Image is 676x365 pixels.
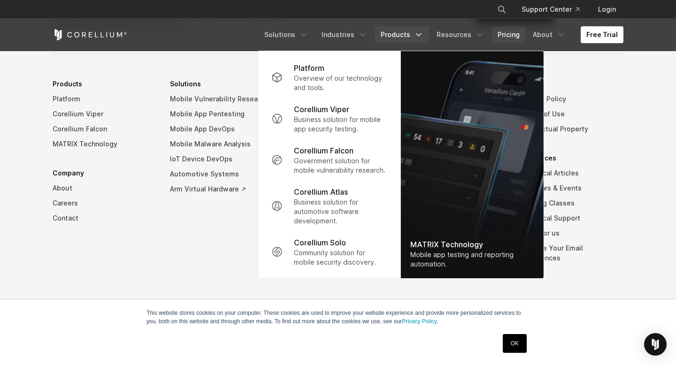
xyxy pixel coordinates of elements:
[521,211,623,226] a: Technical Support
[402,318,438,325] a: Privacy Policy.
[294,248,387,267] p: Community solution for mobile security discovery.
[170,91,272,106] a: Mobile Vulnerability Research
[644,333,667,356] div: Open Intercom Messenger
[146,309,530,326] p: This website stores cookies on your computer. These cookies are used to improve your website expe...
[431,26,490,43] a: Resources
[294,145,353,156] p: Corellium Falcon
[521,196,623,211] a: Training Classes
[486,1,623,18] div: Navigation Menu
[375,26,429,43] a: Products
[492,26,525,43] a: Pricing
[410,239,534,250] div: MATRIX Technology
[53,122,155,137] a: Corellium Falcon
[53,76,623,280] div: Navigation Menu
[493,1,510,18] button: Search
[259,26,623,43] div: Navigation Menu
[170,122,272,137] a: Mobile App DevOps
[170,106,272,122] a: Mobile App Pentesting
[170,137,272,152] a: Mobile Malware Analysis
[316,26,373,43] a: Industries
[170,182,272,197] a: Arm Virtual Hardware ↗
[410,250,534,269] div: Mobile app testing and reporting automation.
[521,181,623,196] a: Webinars & Events
[294,62,324,74] p: Platform
[521,166,623,181] a: Technical Articles
[503,334,527,353] a: OK
[514,1,587,18] a: Support Center
[401,51,544,278] img: Matrix_WebNav_1x
[264,57,395,98] a: Platform Overview of our technology and tools.
[53,106,155,122] a: Corellium Viper
[53,137,155,152] a: MATRIX Technology
[53,181,155,196] a: About
[264,181,395,231] a: Corellium Atlas Business solution for automotive software development.
[294,74,387,92] p: Overview of our technology and tools.
[294,156,387,175] p: Government solution for mobile vulnerability research.
[521,122,623,137] a: Intellectual Property
[170,167,272,182] a: Automotive Systems
[521,106,623,122] a: Terms of Use
[53,91,155,106] a: Platform
[527,26,571,43] a: About
[401,51,544,278] a: MATRIX Technology Mobile app testing and reporting automation.
[264,139,395,181] a: Corellium Falcon Government solution for mobile vulnerability research.
[259,26,314,43] a: Solutions
[264,231,395,273] a: Corellium Solo Community solution for mobile security discovery.
[294,198,387,226] p: Business solution for automotive software development.
[294,104,349,115] p: Corellium Viper
[521,241,623,266] a: Manage Your Email Preferences
[53,29,127,40] a: Corellium Home
[521,226,623,241] a: Write for us
[264,98,395,139] a: Corellium Viper Business solution for mobile app security testing.
[170,152,272,167] a: IoT Device DevOps
[591,1,623,18] a: Login
[521,91,623,106] a: Privacy Policy
[581,26,623,43] a: Free Trial
[294,115,387,134] p: Business solution for mobile app security testing.
[294,186,348,198] p: Corellium Atlas
[294,237,346,248] p: Corellium Solo
[53,211,155,226] a: Contact
[53,196,155,211] a: Careers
